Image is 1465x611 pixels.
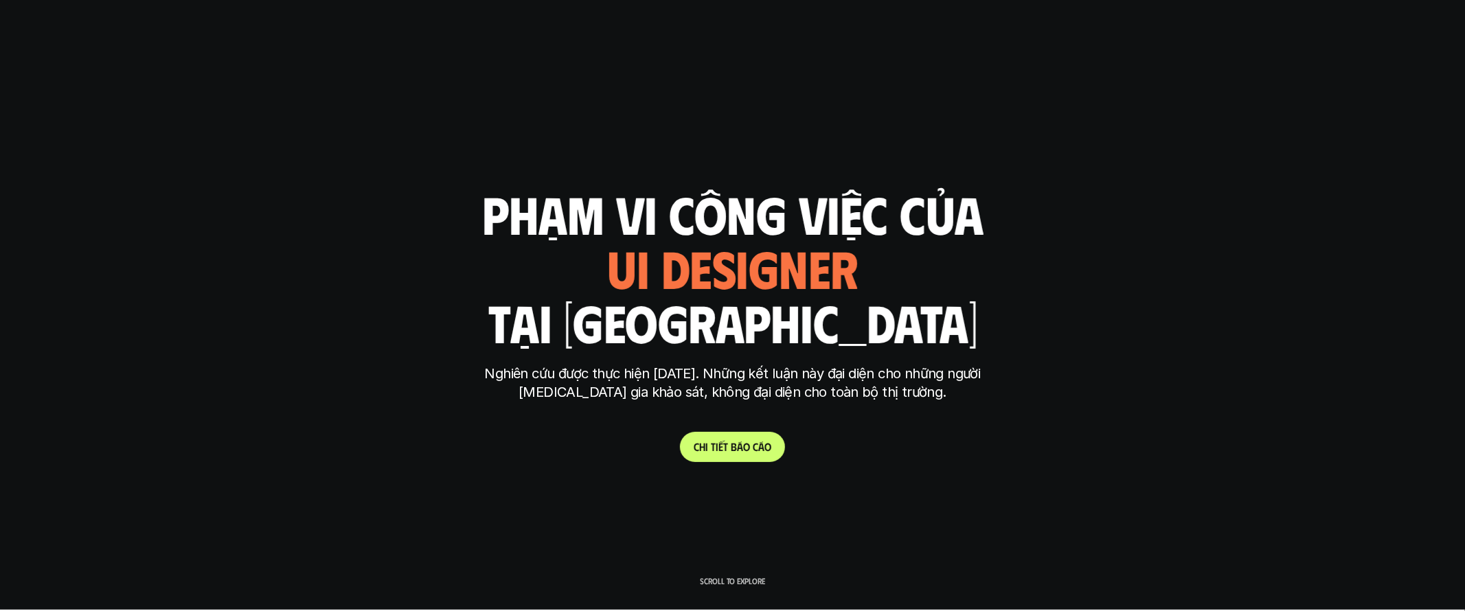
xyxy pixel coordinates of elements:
span: o [743,440,750,453]
a: Chitiếtbáocáo [680,432,785,462]
span: i [705,440,708,453]
span: i [716,440,718,453]
span: h [699,440,705,453]
p: Nghiên cứu được thực hiện [DATE]. Những kết luận này đại diện cho những người [MEDICAL_DATA] gia ... [475,365,990,402]
span: á [737,440,743,453]
h1: tại [GEOGRAPHIC_DATA] [488,293,977,351]
p: Scroll to explore [700,576,765,586]
span: c [753,440,758,453]
span: C [694,440,699,453]
h6: Kết quả nghiên cứu [685,150,790,166]
span: á [758,440,764,453]
span: b [731,440,737,453]
h1: phạm vi công việc của [482,185,984,242]
span: o [764,440,771,453]
span: t [723,440,728,453]
span: ế [718,440,723,453]
span: t [711,440,716,453]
